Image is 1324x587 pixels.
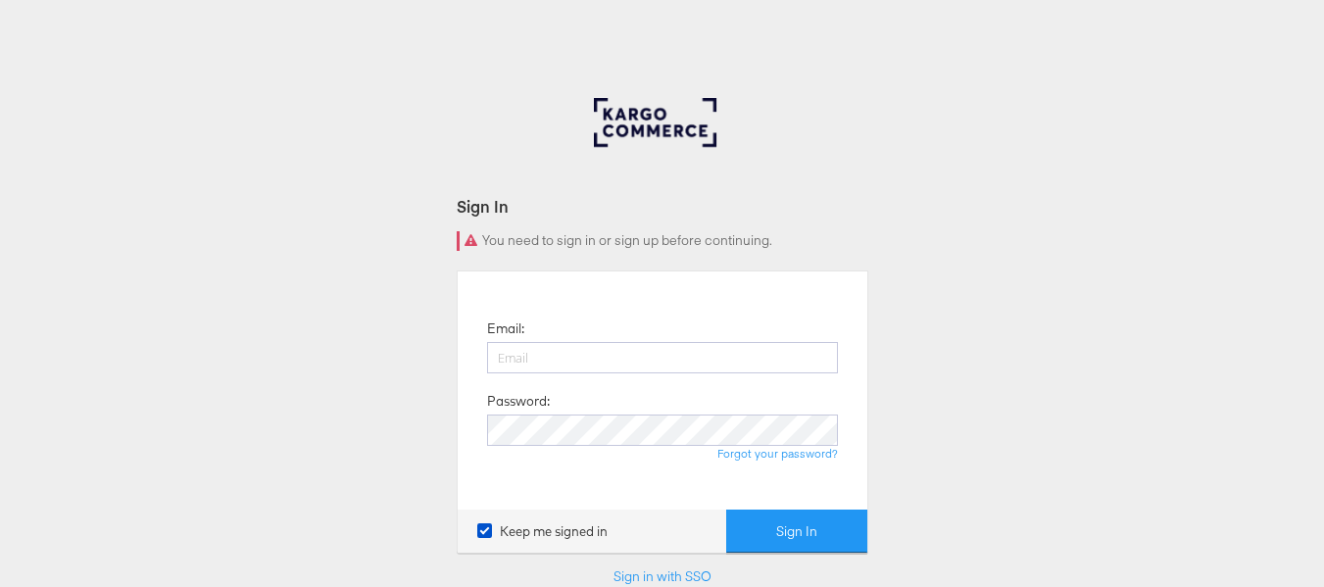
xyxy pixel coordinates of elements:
button: Sign In [726,510,867,554]
div: You need to sign in or sign up before continuing. [457,231,868,251]
label: Keep me signed in [477,522,608,541]
label: Email: [487,319,524,338]
label: Password: [487,392,550,411]
a: Forgot your password? [717,446,838,461]
div: Sign In [457,195,868,218]
input: Email [487,342,838,373]
a: Sign in with SSO [613,567,711,585]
